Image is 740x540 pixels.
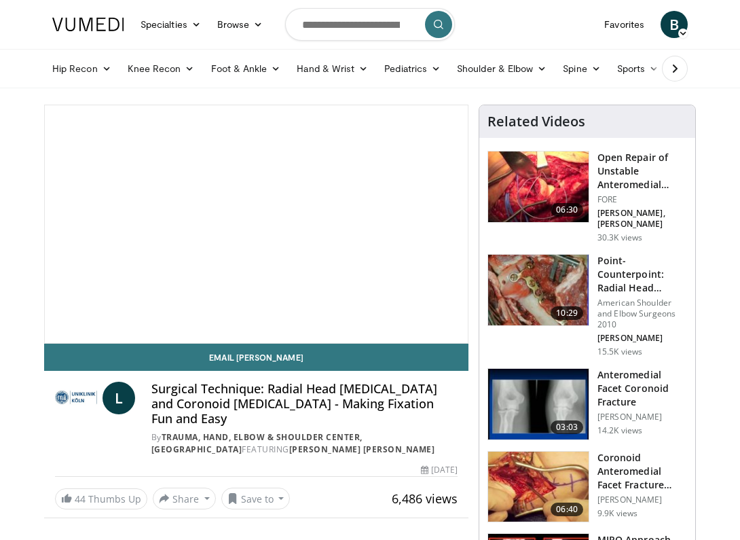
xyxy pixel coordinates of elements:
input: Search topics, interventions [285,8,455,41]
p: 30.3K views [597,232,642,243]
span: 10:29 [551,306,583,320]
h3: Open Repair of Unstable Anteromedial Coronoid Facet Fracture [597,151,687,192]
a: Trauma, Hand, Elbow & Shoulder Center, [GEOGRAPHIC_DATA] [151,431,363,455]
video-js: Video Player [45,105,468,343]
a: Browse [209,11,272,38]
a: 06:40 Coronoid Anteromedial Facet Fracture ORIF [PERSON_NAME] 9.9K views [487,451,687,523]
img: Trauma, Hand, Elbow & Shoulder Center, University Hospital of Cologne [55,382,97,414]
img: 14d700b3-704c-4cc6-afcf-48008ee4a60d.150x105_q85_crop-smart_upscale.jpg [488,151,589,222]
a: Foot & Ankle [203,55,289,82]
div: [DATE] [421,464,458,476]
img: 48500_0000_3.png.150x105_q85_crop-smart_upscale.jpg [488,369,589,439]
a: L [103,382,135,414]
a: Pediatrics [376,55,449,82]
h3: Point-Counterpoint: Radial Head [MEDICAL_DATA] Fix Them All [597,254,687,295]
img: 3e69eb67-b6e0-466a-a2c7-781873c595a0.150x105_q85_crop-smart_upscale.jpg [488,452,589,522]
span: 06:40 [551,503,583,516]
button: Share [153,488,216,509]
p: [PERSON_NAME] [597,494,687,505]
p: [PERSON_NAME] [597,412,687,422]
div: By FEATURING [151,431,458,456]
p: FORE [597,194,687,205]
p: [PERSON_NAME] [597,333,687,344]
a: 10:29 Point-Counterpoint: Radial Head [MEDICAL_DATA] Fix Them All American Shoulder and Elbow Sur... [487,254,687,357]
a: 06:30 Open Repair of Unstable Anteromedial Coronoid Facet Fracture FORE [PERSON_NAME], [PERSON_NA... [487,151,687,243]
a: [PERSON_NAME] [PERSON_NAME] [289,444,435,455]
a: Favorites [596,11,652,38]
h3: Anteromedial Facet Coronoid Fracture [597,368,687,409]
h4: Surgical Technique: Radial Head [MEDICAL_DATA] and Coronoid [MEDICAL_DATA] - Making Fixation Fun ... [151,382,458,426]
a: Specialties [132,11,209,38]
a: Sports [609,55,667,82]
p: 15.5K views [597,346,642,357]
h4: Related Videos [487,113,585,130]
a: B [661,11,688,38]
a: Spine [555,55,608,82]
a: Shoulder & Elbow [449,55,555,82]
a: Knee Recon [119,55,203,82]
a: 44 Thumbs Up [55,488,147,509]
span: 44 [75,492,86,505]
img: VuMedi Logo [52,18,124,31]
span: 6,486 views [392,490,458,507]
a: 03:03 Anteromedial Facet Coronoid Fracture [PERSON_NAME] 14.2K views [487,368,687,440]
p: [PERSON_NAME], [PERSON_NAME] [597,208,687,230]
button: Save to [221,488,291,509]
h3: Coronoid Anteromedial Facet Fracture ORIF [597,451,687,492]
p: American Shoulder and Elbow Surgeons 2010 [597,298,687,330]
a: Email [PERSON_NAME] [44,344,468,371]
span: 06:30 [551,203,583,217]
p: 14.2K views [597,425,642,436]
span: 03:03 [551,420,583,434]
img: marra_1.png.150x105_q85_crop-smart_upscale.jpg [488,255,589,325]
a: Hip Recon [44,55,119,82]
a: Hand & Wrist [289,55,376,82]
p: 9.9K views [597,508,637,519]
